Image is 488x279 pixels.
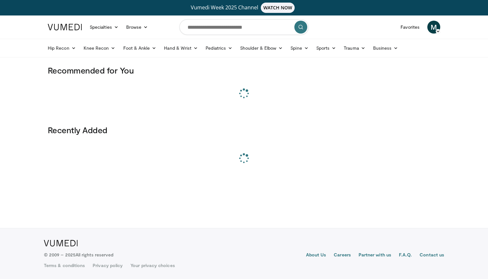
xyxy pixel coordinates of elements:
h3: Recommended for You [48,65,440,75]
p: © 2009 – 2025 [44,252,113,258]
a: Partner with us [359,252,391,259]
img: VuMedi Logo [48,24,82,30]
a: Careers [334,252,351,259]
a: Favorites [397,21,423,34]
a: M [427,21,440,34]
a: F.A.Q. [399,252,412,259]
a: Vumedi Week 2025 ChannelWATCH NOW [49,3,439,13]
a: Trauma [340,42,369,55]
a: Browse [122,21,152,34]
a: Terms & conditions [44,262,85,269]
a: Privacy policy [93,262,123,269]
span: All rights reserved [76,252,113,257]
h3: Recently Added [48,125,440,135]
a: Pediatrics [202,42,236,55]
a: Foot & Ankle [119,42,160,55]
a: Spine [287,42,312,55]
a: Hand & Wrist [160,42,202,55]
input: Search topics, interventions [179,19,309,35]
a: Knee Recon [80,42,119,55]
a: About Us [306,252,326,259]
a: Your privacy choices [130,262,175,269]
img: VuMedi Logo [44,240,78,246]
a: Business [369,42,402,55]
a: Specialties [86,21,122,34]
a: Sports [312,42,340,55]
span: WATCH NOW [261,3,295,13]
a: Shoulder & Elbow [236,42,287,55]
a: Hip Recon [44,42,80,55]
a: Contact us [420,252,444,259]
